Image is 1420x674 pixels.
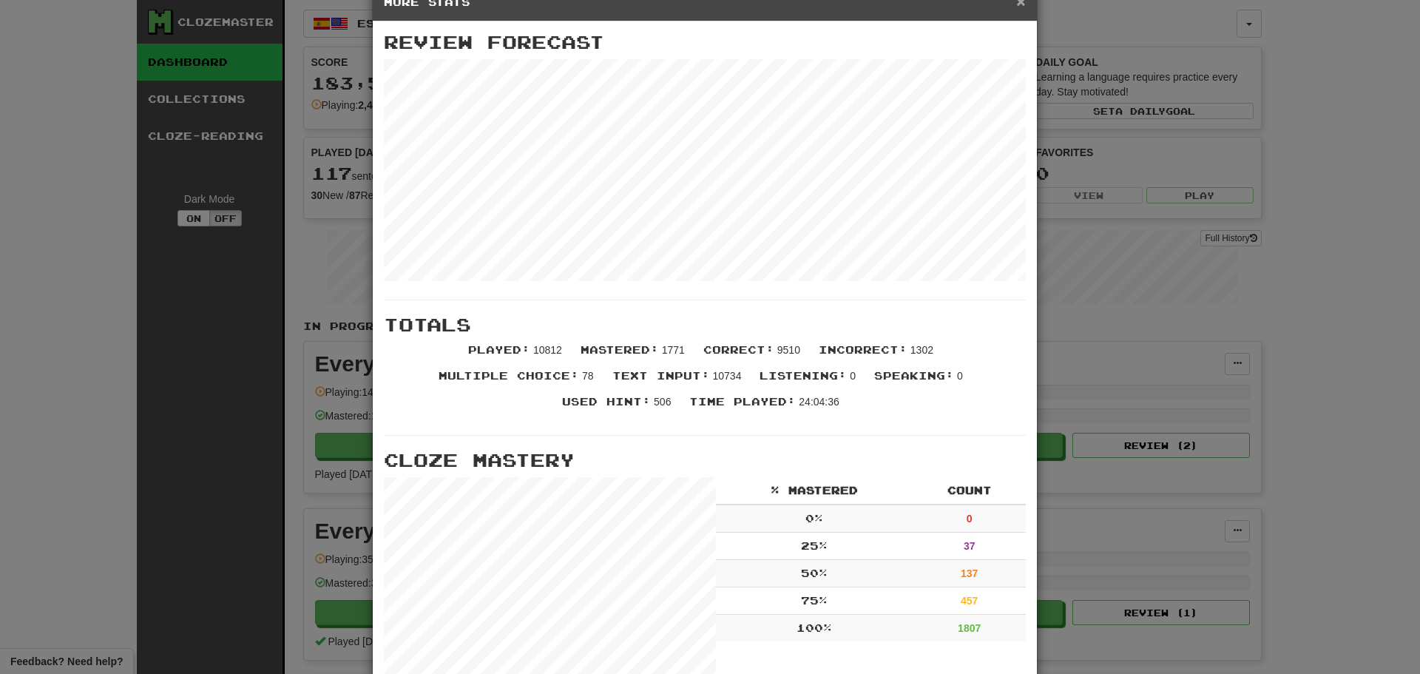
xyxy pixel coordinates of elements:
h3: Totals [384,315,1026,334]
strong: 457 [961,595,978,607]
span: Correct : [703,343,774,356]
h3: Review Forecast [384,33,1026,52]
strong: 137 [961,567,978,579]
li: 1771 [573,343,696,368]
li: 78 [431,368,604,394]
h3: Cloze Mastery [384,451,1026,470]
li: 506 [555,394,682,420]
li: 24:04:36 [682,394,850,420]
span: Time Played : [689,395,796,408]
li: 10734 [605,368,753,394]
th: Count [913,477,1026,505]
span: Multiple Choice : [439,369,579,382]
li: 9510 [696,343,811,368]
span: Speaking : [874,369,954,382]
span: Incorrect : [819,343,907,356]
td: 50 % [716,560,913,587]
span: Mastered : [581,343,659,356]
span: Used Hint : [562,395,651,408]
span: Played : [468,343,530,356]
span: Text Input : [612,369,710,382]
th: % Mastered [716,477,913,505]
td: 25 % [716,533,913,560]
td: 100 % [716,615,913,642]
li: 0 [867,368,974,394]
td: 0 % [716,505,913,533]
td: 75 % [716,587,913,615]
strong: 37 [964,540,976,552]
li: 0 [752,368,867,394]
li: 10812 [461,343,573,368]
strong: 1807 [958,622,981,634]
li: 1302 [811,343,944,368]
strong: 0 [967,513,973,525]
span: Listening : [760,369,847,382]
